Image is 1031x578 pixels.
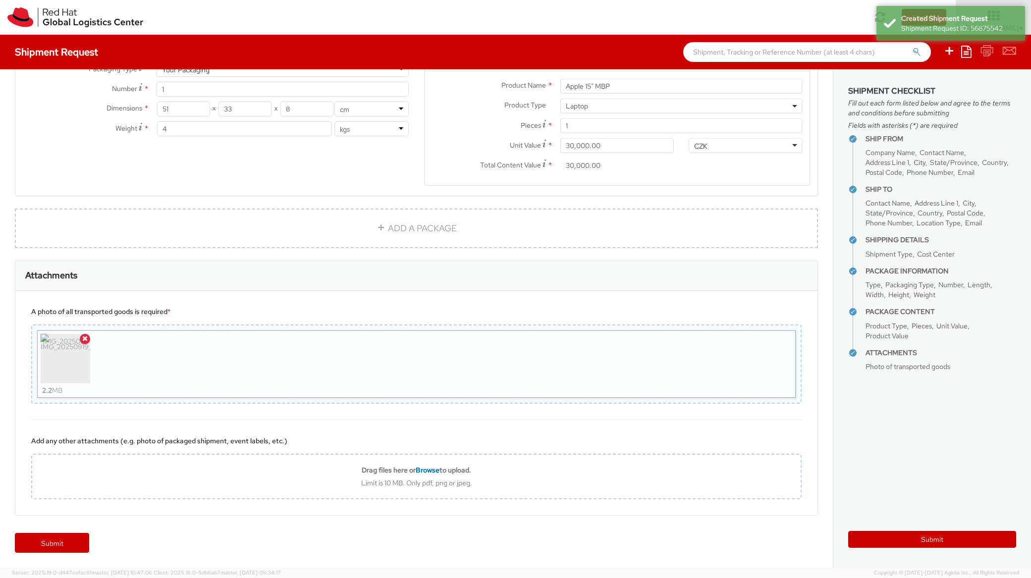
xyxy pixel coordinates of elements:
span: Unit Value [510,141,541,150]
span: Postal Code [866,168,902,177]
h4: Ship From [866,135,1016,143]
span: Phone Number [866,218,912,227]
span: Product Value [866,331,909,340]
span: Company Name [866,148,915,157]
span: Fill out each form listed below and agree to the terms and conditions before submitting [848,98,1016,118]
div: MB [42,383,62,397]
span: Location Type [917,218,961,227]
h4: Shipping Details [866,236,1016,244]
span: master, [DATE] 09:34:17 [220,569,281,576]
span: City [914,158,925,167]
span: Fields with asterisks (*) are required [848,120,1016,130]
span: Country [982,158,1007,167]
span: Dimensions [107,104,142,112]
input: Height [280,102,333,116]
span: Cost Center [917,250,955,259]
span: Email [958,168,975,177]
span: Pieces [912,321,932,330]
span: Product Name [501,81,546,90]
span: Number [938,280,963,289]
span: Contact Name [920,148,964,157]
h4: Package Information [866,267,1016,275]
span: Phone Number [907,168,953,177]
span: Pieces [521,121,541,130]
span: Unit Value [936,321,968,330]
span: Browse [416,466,439,474]
span: Address Line 1 [915,199,958,208]
span: Copyright © [DATE]-[DATE] Agistix Inc., All Rights Reserved [874,569,1019,577]
span: State/Province [866,209,913,217]
span: Width [866,290,884,299]
span: Laptop [566,102,797,110]
span: Email [965,218,982,227]
input: Shipment, Tracking or Reference Number (at least 4 chars) [683,42,931,62]
span: master, [DATE] 10:47:06 [92,569,152,576]
input: Width [218,102,271,116]
div: Add any other attachments (e.g. photo of packaged shipment, event labels, etc.) [31,436,802,446]
span: Weight [914,290,935,299]
span: Contact Name [866,199,910,208]
a: ADD A PACKAGE [15,209,818,248]
div: Your Packaging [162,65,210,75]
h4: Ship To [866,186,1016,193]
span: Laptop [560,99,802,113]
h4: Attachments [866,349,1016,357]
span: Server: 2025.19.0-d447cefac8f [12,569,152,576]
span: State/Province [930,158,977,167]
div: A photo of all transported goods is required [31,307,802,316]
span: X [271,102,280,116]
h3: Attachments [25,270,77,280]
div: Limit is 10 MB. Only pdf, png or jpeg. [32,478,801,487]
span: X [210,102,219,116]
div: Created Shipment Request [901,13,1018,23]
span: Total Content Value [480,160,541,169]
span: Postal Code [947,209,983,217]
span: Height [888,290,909,299]
span: Packaging Type [89,64,137,73]
span: Type [866,280,881,289]
button: Submit [848,531,1016,548]
span: Shipment Type [866,250,913,259]
div: CZK [694,141,707,151]
strong: 2.2 [42,386,52,395]
span: Country [918,209,942,217]
img: rh-logistics-00dfa346123c4ec078e1.svg [7,7,143,27]
span: Product Type [866,321,907,330]
span: Length [968,280,990,289]
span: Weight [115,124,137,133]
span: City [963,199,975,208]
input: Length [157,102,210,116]
span: Photo of transported goods [866,362,950,371]
h3: Shipment Checklist [848,87,1016,96]
a: Submit [15,533,89,553]
h4: Package Content [866,308,1016,315]
span: Product Type [504,101,546,109]
div: Shipment Request ID: 56875542 [901,23,1018,33]
b: Drag files here or to upload. [362,466,471,474]
span: Packaging Type [885,280,934,289]
span: Address Line 1 [866,158,909,167]
span: Number [112,84,137,93]
h4: Shipment Request [15,47,98,57]
span: Client: 2025.18.0-5db8ab7 [154,569,281,576]
img: IMG_20250919_150524018.jpg [41,334,90,383]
